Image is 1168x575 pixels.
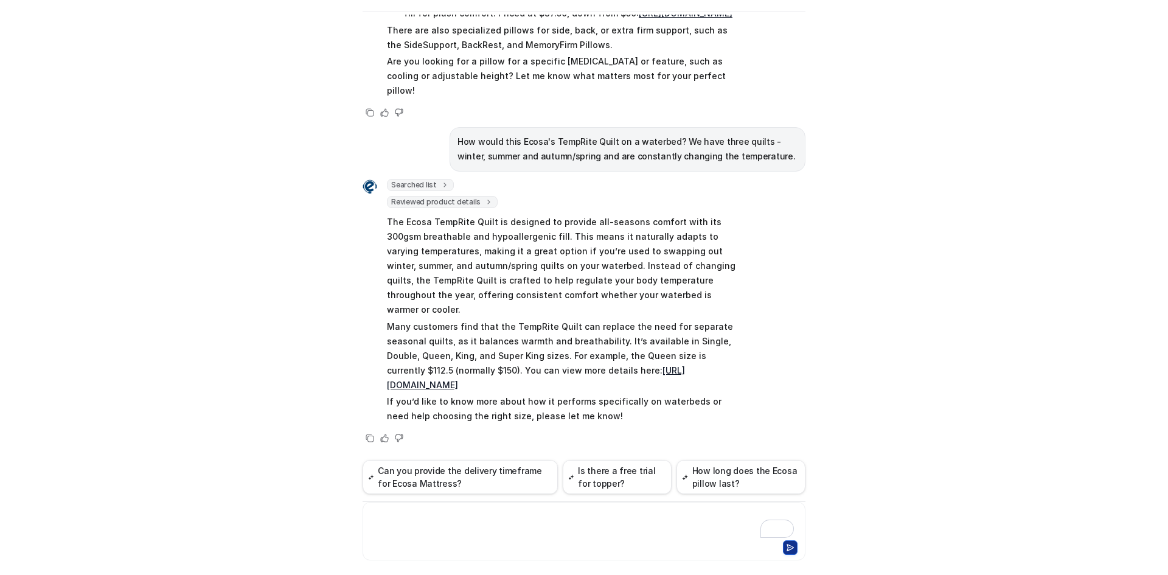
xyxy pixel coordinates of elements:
span: Reviewed product details [387,196,498,208]
button: Can you provide the delivery timeframe for Ecosa Mattress? [363,460,558,494]
img: Widget [363,179,377,194]
p: The Ecosa TempRite Quilt is designed to provide all-seasons comfort with its 300gsm breathable an... [387,215,743,317]
div: To enrich screen reader interactions, please activate Accessibility in Grammarly extension settings [366,510,802,538]
button: How long does the Ecosa pillow last? [676,460,805,494]
p: If you’d like to know more about how it performs specifically on waterbeds or need help choosing ... [387,394,743,423]
p: There are also specialized pillows for side, back, or extra firm support, such as the SideSupport... [387,23,743,52]
p: How would this Ecosa's TempRite Quilt on a waterbed? We have three quilts - winter, summer and au... [457,134,798,164]
a: [URL][DOMAIN_NAME] [387,365,685,390]
span: Searched list [387,179,454,191]
p: Are you looking for a pillow for a specific [MEDICAL_DATA] or feature, such as cooling or adjusta... [387,54,743,98]
button: Is there a free trial for topper? [563,460,672,494]
p: Many customers find that the TempRite Quilt can replace the need for separate seasonal quilts, as... [387,319,743,392]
